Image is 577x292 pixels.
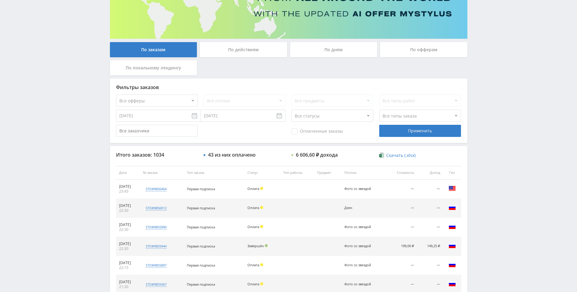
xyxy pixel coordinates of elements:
a: Скачать (.xlsx) [379,152,416,158]
div: 43 из них оплачено [208,152,256,158]
span: Холд [260,206,263,209]
th: Предмет [314,166,341,180]
div: По офферам [380,42,467,57]
th: Гео [443,166,461,180]
div: По дням [290,42,377,57]
div: Фото со звездой [344,187,372,191]
img: rus.png [449,280,456,287]
span: Холд [260,263,263,266]
span: Холд [260,187,263,190]
th: Тип заказа [184,166,244,180]
th: № заказа [140,166,184,180]
img: rus.png [449,204,456,211]
div: По действиям [200,42,287,57]
span: Оплата [247,224,259,229]
th: Доход [417,166,443,180]
div: std#9855944 [146,244,167,249]
span: Первая подписка [187,187,215,191]
td: — [386,199,417,218]
span: Оплата [247,186,259,191]
div: Применить [379,125,461,137]
div: [DATE] [119,280,137,284]
span: Первая подписка [187,282,215,287]
div: По заказам [110,42,197,57]
div: Итого заказов: 1034 [116,152,198,158]
span: Первая подписка [187,263,215,267]
div: std#9856012 [146,206,167,211]
div: [DATE] [119,222,137,227]
div: 21:30 [119,284,137,289]
img: rus.png [449,242,456,249]
div: 6 606,60 ₽ дохода [296,152,338,158]
td: — [417,218,443,237]
div: 22:30 [119,227,137,232]
div: Фото со звездой [344,282,372,286]
span: Холд [260,282,263,285]
td: — [386,218,417,237]
span: Первая подписка [187,206,215,210]
span: Завершён [247,244,264,248]
img: rus.png [449,261,456,268]
th: Тип работы [280,166,314,180]
div: [DATE] [119,184,137,189]
td: — [417,256,443,275]
td: — [386,180,417,199]
span: Первая подписка [187,225,215,229]
div: По локальному лендингу [110,60,197,75]
th: Потоки [341,166,386,180]
div: Фильтры заказов [116,85,461,90]
div: [DATE] [119,203,137,208]
span: Подтвержден [265,244,268,247]
span: Холд [260,225,263,228]
div: Фото со звездой [344,244,372,248]
input: Все заказчики [116,125,198,137]
div: [DATE] [119,260,137,265]
div: 23:45 [119,189,137,194]
img: usa.png [449,185,456,192]
div: std#9855990 [146,225,167,230]
td: — [417,199,443,218]
th: Статус [244,166,280,180]
div: std#9855567 [146,282,167,287]
td: 149,25 ₽ [417,237,443,256]
th: Стоимость [386,166,417,180]
td: — [386,256,417,275]
div: 22:15 [119,265,137,270]
div: Фото со звездой [344,225,372,229]
td: 199,00 ₽ [386,237,417,256]
img: rus.png [449,223,456,230]
span: Скачать (.xlsx) [386,153,416,158]
div: [DATE] [119,241,137,246]
span: Первая подписка [187,244,215,248]
div: 22:30 [119,246,137,251]
span: Оплата [247,263,259,267]
span: Оплата [247,205,259,210]
div: Фото со звездой [344,263,372,267]
img: xlsx [379,152,384,158]
div: std#9855897 [146,263,167,268]
div: Дзен [344,206,372,210]
div: 22:30 [119,208,137,213]
th: Дата [116,166,140,180]
span: Оплаченные заказы [291,128,343,134]
div: std#9856464 [146,187,167,191]
td: — [417,180,443,199]
span: Оплата [247,282,259,286]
